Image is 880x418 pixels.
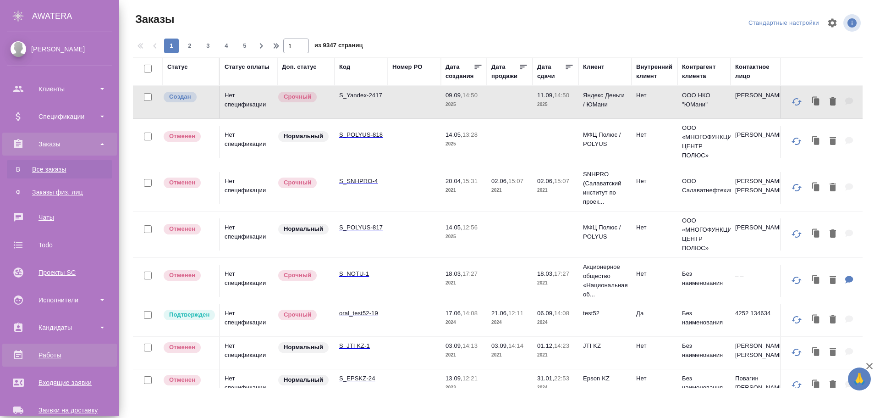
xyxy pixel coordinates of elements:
a: ВВсе заказы [7,160,112,178]
td: Нет спецификации [220,172,277,204]
p: Нормальный [284,132,323,141]
p: Подтвержден [169,310,209,319]
button: Удалить [825,343,841,362]
p: 2025 [445,232,482,241]
p: 13:28 [462,131,478,138]
td: 4252 134634 [731,304,784,336]
a: Todo [2,234,117,256]
div: Доп. статус [282,62,317,72]
div: Выставляет КМ после отмены со стороны клиента. Если уже после запуска – КМ пишет ПМу про отмену, ... [163,374,214,386]
p: МФЦ Полюс / POLYUS [583,223,627,241]
td: Нет спецификации [220,337,277,369]
p: Нет [636,374,673,383]
p: 06.09, [537,310,554,317]
span: 3 [201,41,215,50]
div: Чаты [7,211,112,224]
p: 2023 [445,383,482,392]
div: Код [339,62,350,72]
p: Без наименования [682,374,726,392]
td: _ _ [731,265,784,297]
div: Статус [167,62,188,72]
p: S_EPSKZ-24 [339,374,383,383]
span: 5 [237,41,252,50]
button: Клонировать [808,311,825,329]
p: SNHPRO (Салаватский институт по проек... [583,170,627,206]
p: 12:21 [462,375,478,382]
div: Выставляет КМ после отмены со стороны клиента. Если уже после запуска – КМ пишет ПМу про отмену, ... [163,177,214,189]
p: 21.06, [491,310,508,317]
button: Удалить [825,271,841,290]
button: Клонировать [808,225,825,244]
p: МФЦ Полюс / POLYUS [583,130,627,149]
p: Нормальный [284,375,323,385]
button: 4 [219,39,234,53]
p: 20.04, [445,178,462,184]
a: Проекты SC [2,261,117,284]
p: Без наименования [682,309,726,327]
p: Отменен [169,271,195,280]
p: 17:27 [554,270,569,277]
button: Клонировать [808,343,825,362]
div: Все заказы [11,165,108,174]
span: Заказы [133,12,174,27]
p: S_SNHPRO-4 [339,177,383,186]
p: Создан [169,92,191,101]
button: Удалить [825,132,841,151]
p: 12:11 [508,310,523,317]
p: 13.09, [445,375,462,382]
p: S_POLYUS-817 [339,223,383,232]
p: Срочный [284,310,311,319]
button: Клонировать [808,93,825,111]
td: Нет спецификации [220,265,277,297]
p: 03.09, [491,342,508,349]
button: Клонировать [808,271,825,290]
button: Обновить [786,309,808,331]
p: 2024 [537,383,574,392]
p: 15:07 [508,178,523,184]
p: 2021 [491,351,528,360]
div: Выставляет КМ после отмены со стороны клиента. Если уже после запуска – КМ пишет ПМу про отмену, ... [163,269,214,282]
p: ООО Салаватнефтехимпроект [682,177,726,195]
p: 14.05, [445,224,462,231]
button: Удалить [825,376,841,395]
p: 2021 [537,279,574,288]
p: Отменен [169,178,195,187]
p: Срочный [284,178,311,187]
p: 14.05, [445,131,462,138]
p: 2025 [445,100,482,109]
div: Выставляется автоматически, если на указанный объем услуг необходимо больше времени в стандартном... [277,309,330,321]
div: Дата продажи [491,62,519,81]
p: 02.06, [491,178,508,184]
td: [PERSON_NAME] [731,86,784,118]
p: Нет [636,269,673,279]
div: Выставляется автоматически, если на указанный объем услуг необходимо больше времени в стандартном... [277,91,330,103]
div: [PERSON_NAME] [7,44,112,54]
div: Контактное лицо [735,62,779,81]
p: 2024 [445,318,482,327]
p: Нормальный [284,343,323,352]
button: Обновить [786,341,808,363]
p: 22:53 [554,375,569,382]
td: [PERSON_NAME] [731,218,784,251]
div: Дата сдачи [537,62,565,81]
div: AWATERA [32,7,119,25]
button: Удалить [825,225,841,244]
p: S_JTI KZ-1 [339,341,383,351]
p: Нет [636,223,673,232]
button: Обновить [786,91,808,113]
p: 14:08 [554,310,569,317]
div: split button [746,16,821,30]
div: Выставляется автоматически, если на указанный объем услуг необходимо больше времени в стандартном... [277,177,330,189]
button: Удалить [825,178,841,197]
p: Epson KZ [583,374,627,383]
div: Выставляет КМ после отмены со стороны клиента. Если уже после запуска – КМ пишет ПМу про отмену, ... [163,223,214,235]
p: 2021 [537,351,574,360]
p: 14:08 [462,310,478,317]
p: Нет [636,130,673,139]
a: Входящие заявки [2,371,117,394]
a: Чаты [2,206,117,229]
p: 02.06, [537,178,554,184]
div: Заказы физ. лиц [11,188,108,197]
p: Отменен [169,343,195,352]
button: Обновить [786,130,808,152]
